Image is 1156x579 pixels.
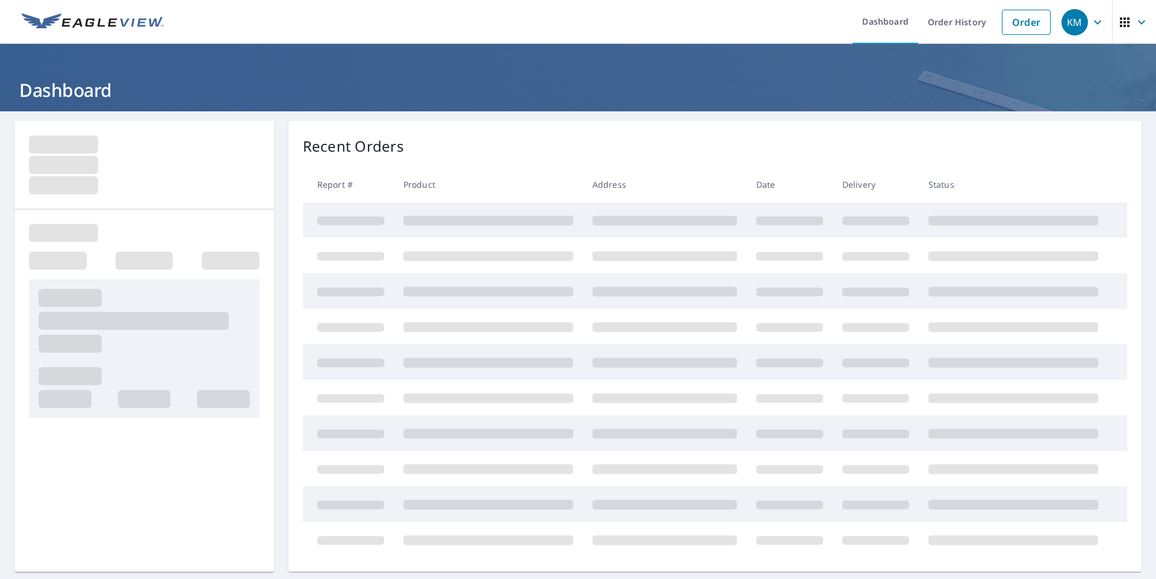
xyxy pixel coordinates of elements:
th: Address [583,167,747,202]
th: Date [747,167,833,202]
img: EV Logo [22,13,164,31]
th: Report # [303,167,394,202]
a: Order [1002,10,1051,35]
h1: Dashboard [14,78,1142,102]
th: Status [919,167,1108,202]
th: Delivery [833,167,919,202]
th: Product [394,167,583,202]
div: KM [1061,9,1088,36]
p: Recent Orders [303,135,404,157]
